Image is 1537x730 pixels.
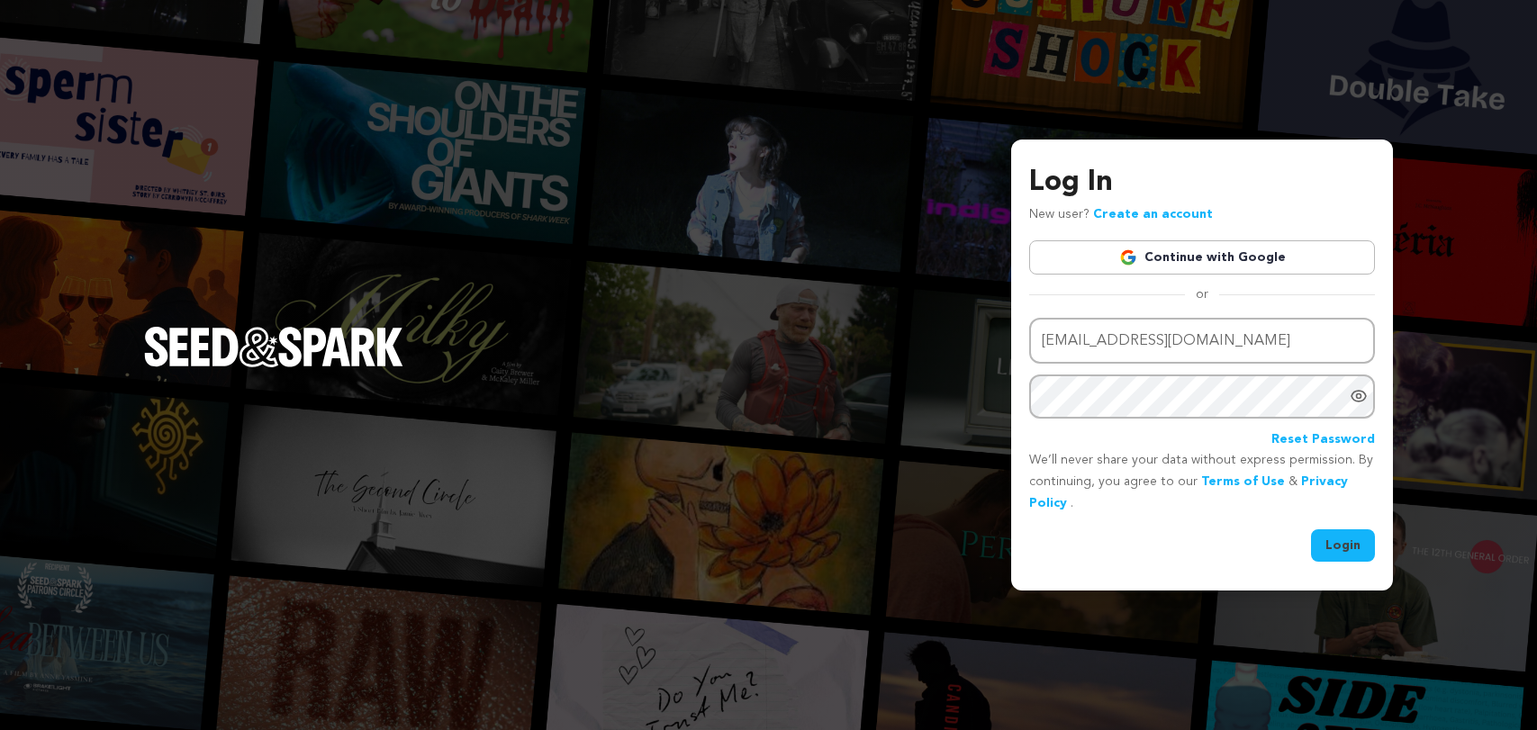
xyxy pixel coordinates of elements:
img: Seed&Spark Logo [144,327,403,366]
img: Google logo [1119,248,1137,266]
a: Create an account [1093,208,1213,221]
a: Terms of Use [1201,475,1285,488]
a: Privacy Policy [1029,475,1348,509]
a: Show password as plain text. Warning: this will display your password on the screen. [1350,387,1368,405]
button: Login [1311,529,1375,562]
p: We’ll never share your data without express permission. By continuing, you agree to our & . [1029,450,1375,514]
h3: Log In [1029,161,1375,204]
p: New user? [1029,204,1213,226]
a: Continue with Google [1029,240,1375,275]
a: Seed&Spark Homepage [144,327,403,402]
span: or [1185,285,1219,303]
input: Email address [1029,318,1375,364]
a: Reset Password [1271,429,1375,451]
